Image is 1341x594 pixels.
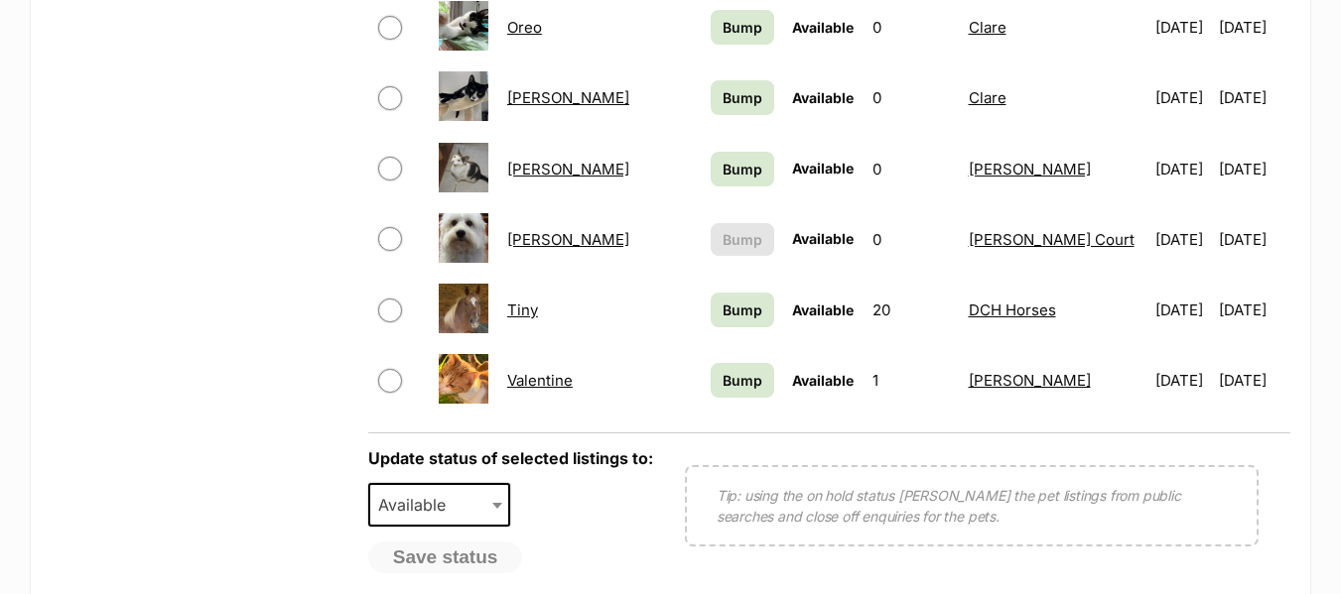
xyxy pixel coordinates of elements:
[1219,346,1288,415] td: [DATE]
[865,135,959,203] td: 0
[439,284,488,333] img: Tiny
[792,301,854,318] span: Available
[792,372,854,389] span: Available
[723,370,762,391] span: Bump
[792,89,854,106] span: Available
[1219,135,1288,203] td: [DATE]
[723,87,762,108] span: Bump
[507,371,573,390] a: Valentine
[711,152,773,186] a: Bump
[969,300,1056,319] a: DCH Horses
[792,19,854,36] span: Available
[1147,276,1217,344] td: [DATE]
[865,346,959,415] td: 1
[1147,63,1217,132] td: [DATE]
[711,363,773,398] a: Bump
[368,541,523,573] button: Save status
[507,160,629,178] a: [PERSON_NAME]
[507,300,538,319] a: Tiny
[711,80,773,115] a: Bump
[723,229,762,250] span: Bump
[969,88,1006,107] a: Clare
[368,448,653,468] label: Update status of selected listings to:
[507,88,629,107] a: [PERSON_NAME]
[792,160,854,177] span: Available
[969,160,1091,178] a: [PERSON_NAME]
[439,143,488,192] img: Scully
[1219,205,1288,274] td: [DATE]
[865,276,959,344] td: 20
[717,485,1227,527] p: Tip: using the on hold status [PERSON_NAME] the pet listings from public searches and close off e...
[969,371,1091,390] a: [PERSON_NAME]
[865,63,959,132] td: 0
[969,18,1006,37] a: Clare
[711,293,773,327] a: Bump
[370,491,466,519] span: Available
[507,230,629,249] a: [PERSON_NAME]
[711,10,773,45] a: Bump
[969,230,1135,249] a: [PERSON_NAME] Court
[1219,276,1288,344] td: [DATE]
[723,299,762,320] span: Bump
[723,159,762,179] span: Bump
[865,205,959,274] td: 0
[711,223,773,256] button: Bump
[1219,63,1288,132] td: [DATE]
[1147,135,1217,203] td: [DATE]
[507,18,542,37] a: Oreo
[368,483,511,527] span: Available
[792,230,854,247] span: Available
[723,17,762,38] span: Bump
[1147,346,1217,415] td: [DATE]
[1147,205,1217,274] td: [DATE]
